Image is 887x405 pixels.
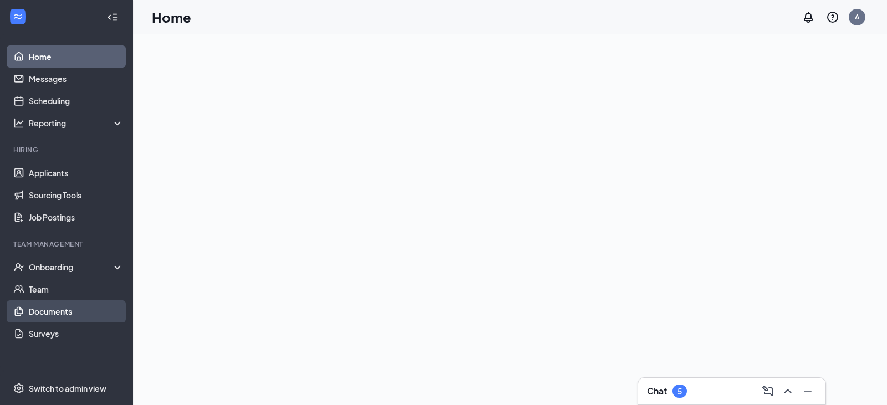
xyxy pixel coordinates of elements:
div: Switch to admin view [29,383,106,394]
div: 5 [677,387,682,396]
svg: ChevronUp [781,385,794,398]
h1: Home [152,8,191,27]
svg: Minimize [801,385,814,398]
div: Team Management [13,239,121,249]
a: Surveys [29,322,124,345]
div: Hiring [13,145,121,155]
div: Reporting [29,117,124,129]
button: ComposeMessage [759,382,777,400]
svg: Notifications [802,11,815,24]
svg: Analysis [13,117,24,129]
button: ChevronUp [779,382,797,400]
a: Messages [29,68,124,90]
div: Onboarding [29,262,114,273]
a: Applicants [29,162,124,184]
a: Scheduling [29,90,124,112]
svg: Collapse [107,12,118,23]
button: Minimize [799,382,817,400]
a: Home [29,45,124,68]
a: Documents [29,300,124,322]
svg: Settings [13,383,24,394]
div: A [855,12,859,22]
svg: WorkstreamLogo [12,11,23,22]
svg: QuestionInfo [826,11,839,24]
a: Job Postings [29,206,124,228]
h3: Chat [647,385,667,397]
a: Sourcing Tools [29,184,124,206]
a: Team [29,278,124,300]
svg: ComposeMessage [761,385,774,398]
svg: UserCheck [13,262,24,273]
